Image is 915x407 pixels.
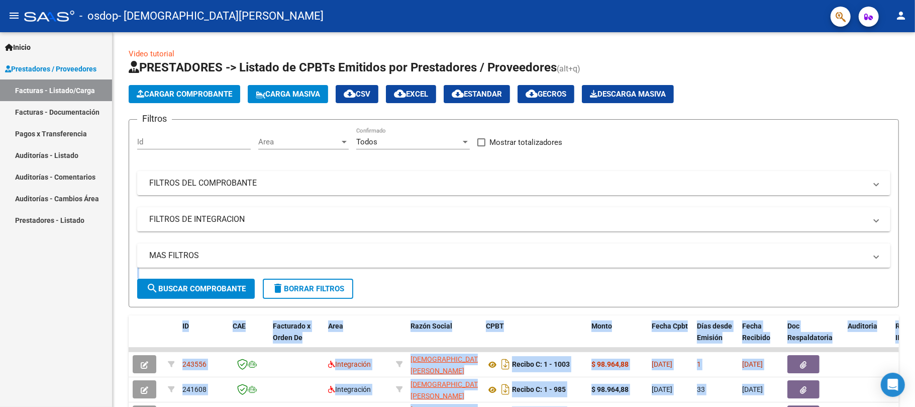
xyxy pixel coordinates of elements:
mat-panel-title: FILTROS DEL COMPROBANTE [149,178,866,189]
mat-panel-title: MAS FILTROS [149,250,866,261]
datatable-header-cell: Doc Respaldatoria [783,315,844,360]
span: Prestadores / Proveedores [5,63,96,74]
span: Auditoria [848,322,877,330]
datatable-header-cell: Area [324,315,392,360]
span: Borrar Filtros [272,284,344,293]
span: Descarga Masiva [590,90,666,99]
span: 33 [697,385,705,393]
strong: Recibo C: 1 - 985 [512,386,566,394]
span: [DEMOGRAPHIC_DATA][PERSON_NAME] [411,380,484,400]
span: Area [328,322,343,330]
span: CAE [233,322,246,330]
button: Estandar [444,85,510,103]
span: Carga Masiva [256,90,320,99]
span: EXCEL [394,90,428,99]
span: - [DEMOGRAPHIC_DATA][PERSON_NAME] [118,5,324,27]
span: 1 [697,360,701,368]
mat-icon: cloud_download [526,88,538,100]
span: [DATE] [652,360,672,368]
span: PRESTADORES -> Listado de CPBTs Emitidos por Prestadores / Proveedores [129,60,557,74]
button: CSV [336,85,378,103]
span: Razón Social [411,322,452,330]
span: Doc Respaldatoria [787,322,833,342]
span: Fecha Recibido [742,322,770,342]
span: [DEMOGRAPHIC_DATA][PERSON_NAME] [411,355,484,375]
span: Mostrar totalizadores [489,136,562,148]
span: Cargar Comprobante [137,90,232,99]
datatable-header-cell: Facturado x Orden De [269,315,324,360]
span: [DATE] [742,360,763,368]
span: (alt+q) [557,64,580,73]
span: Facturado x Orden De [273,322,311,342]
datatable-header-cell: CPBT [482,315,587,360]
span: Gecros [526,90,566,99]
div: 27315674684 [411,354,478,375]
mat-expansion-panel-header: MAS FILTROS [137,243,890,268]
mat-icon: cloud_download [394,88,406,100]
span: Integración [328,360,371,368]
button: Gecros [518,85,574,103]
span: Días desde Emisión [697,322,732,342]
mat-icon: delete [272,282,284,294]
button: Carga Masiva [248,85,328,103]
mat-expansion-panel-header: FILTROS DEL COMPROBANTE [137,171,890,195]
span: Buscar Comprobante [146,284,246,293]
datatable-header-cell: Auditoria [844,315,891,360]
datatable-header-cell: ID [178,315,229,360]
datatable-header-cell: Días desde Emisión [693,315,738,360]
datatable-header-cell: Monto [587,315,648,360]
span: - osdop [79,5,118,27]
mat-icon: search [146,282,158,294]
span: Monto [591,322,612,330]
app-download-masive: Descarga masiva de comprobantes (adjuntos) [582,85,674,103]
datatable-header-cell: CAE [229,315,269,360]
strong: $ 98.964,88 [591,385,629,393]
button: Descarga Masiva [582,85,674,103]
button: EXCEL [386,85,436,103]
mat-expansion-panel-header: FILTROS DE INTEGRACION [137,207,890,231]
a: Video tutorial [129,49,174,58]
span: 243556 [182,360,207,368]
button: Borrar Filtros [263,279,353,299]
span: [DATE] [652,385,672,393]
mat-icon: menu [8,10,20,22]
i: Descargar documento [499,381,512,397]
span: Inicio [5,42,31,53]
button: Cargar Comprobante [129,85,240,103]
span: Fecha Cpbt [652,322,688,330]
button: Buscar Comprobante [137,279,255,299]
span: Todos [356,137,377,146]
i: Descargar documento [499,356,512,372]
span: Estandar [452,90,502,99]
div: Open Intercom Messenger [881,373,905,397]
span: Area [258,137,340,146]
mat-panel-title: FILTROS DE INTEGRACION [149,214,866,225]
span: ID [182,322,189,330]
span: Integración [328,385,371,393]
datatable-header-cell: Razón Social [406,315,482,360]
strong: $ 98.964,88 [591,360,629,368]
h3: Filtros [137,112,172,126]
strong: Recibo C: 1 - 1003 [512,361,570,369]
div: 27315674684 [411,379,478,400]
mat-icon: cloud_download [344,88,356,100]
span: [DATE] [742,385,763,393]
mat-icon: person [895,10,907,22]
datatable-header-cell: Fecha Cpbt [648,315,693,360]
span: CPBT [486,322,504,330]
mat-icon: cloud_download [452,88,464,100]
span: 241608 [182,385,207,393]
span: CSV [344,90,370,99]
datatable-header-cell: Fecha Recibido [738,315,783,360]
